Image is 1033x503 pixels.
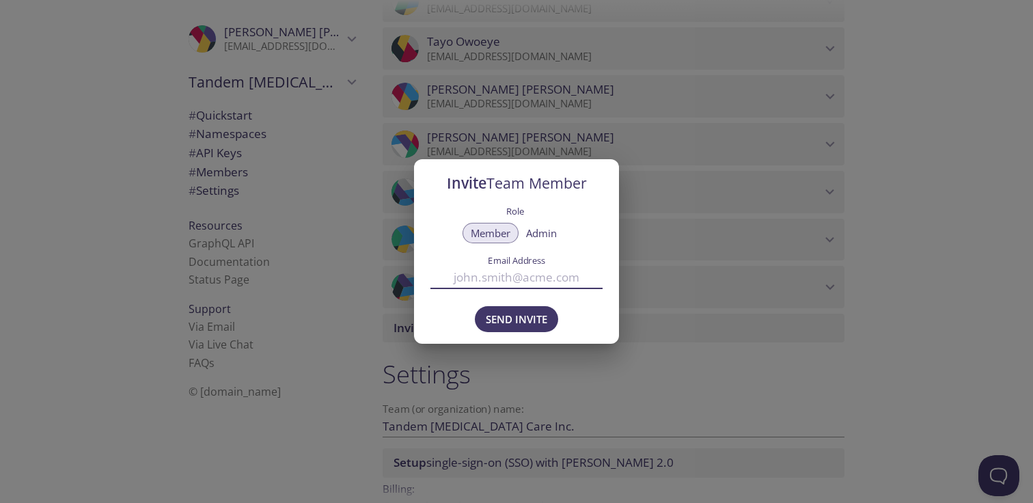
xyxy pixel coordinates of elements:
button: Member [463,223,519,243]
button: Send Invite [475,306,558,332]
input: john.smith@acme.com [430,266,603,288]
label: Role [506,202,524,219]
span: Team Member [486,173,587,193]
span: Invite [447,173,587,193]
button: Admin [518,223,565,243]
label: Email Address [452,256,581,265]
span: Send Invite [486,310,547,328]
